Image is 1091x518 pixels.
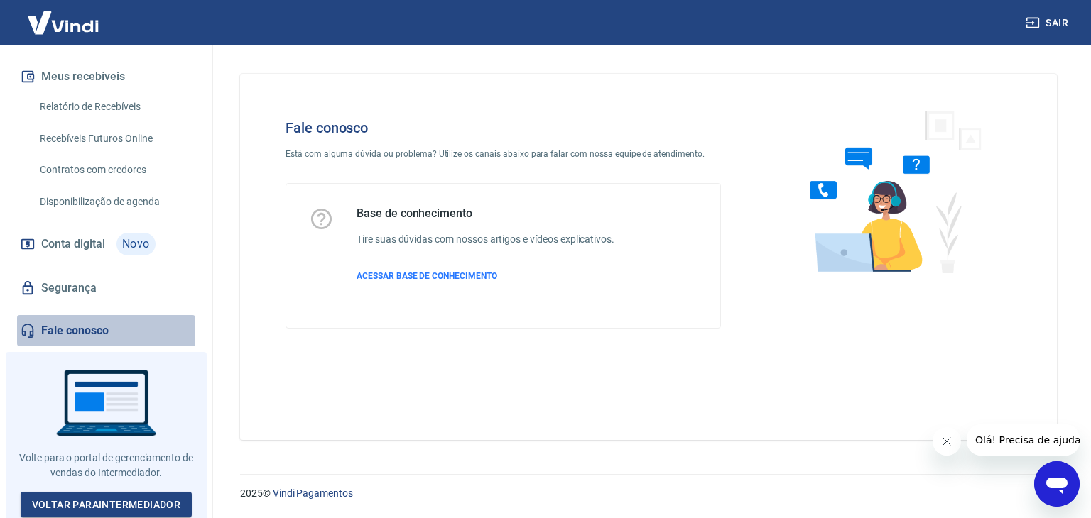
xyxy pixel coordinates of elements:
[17,227,195,261] a: Conta digitalNovo
[17,315,195,346] a: Fale conosco
[41,234,105,254] span: Conta digital
[21,492,192,518] a: Voltar paraIntermediador
[17,1,109,44] img: Vindi
[933,427,961,456] iframe: Fechar mensagem
[34,124,195,153] a: Recebíveis Futuros Online
[781,97,997,286] img: Fale conosco
[9,10,119,21] span: Olá! Precisa de ajuda?
[240,486,1057,501] p: 2025 ©
[116,233,156,255] span: Novo
[357,271,497,281] span: ACESSAR BASE DE CONHECIMENTO
[357,270,614,282] a: ACESSAR BASE DE CONHECIMENTO
[17,272,195,304] a: Segurança
[34,187,195,216] a: Disponibilização de agenda
[17,61,195,92] button: Meus recebíveis
[34,155,195,184] a: Contratos com credores
[286,148,721,160] p: Está com alguma dúvida ou problema? Utilize os canais abaixo para falar com nossa equipe de atend...
[967,424,1080,456] iframe: Mensagem da empresa
[1023,10,1074,36] button: Sair
[273,487,353,499] a: Vindi Pagamentos
[357,232,614,247] h6: Tire suas dúvidas com nossos artigos e vídeos explicativos.
[1034,461,1080,507] iframe: Botão para abrir a janela de mensagens
[286,119,721,136] h4: Fale conosco
[34,92,195,121] a: Relatório de Recebíveis
[357,206,614,221] h5: Base de conhecimento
